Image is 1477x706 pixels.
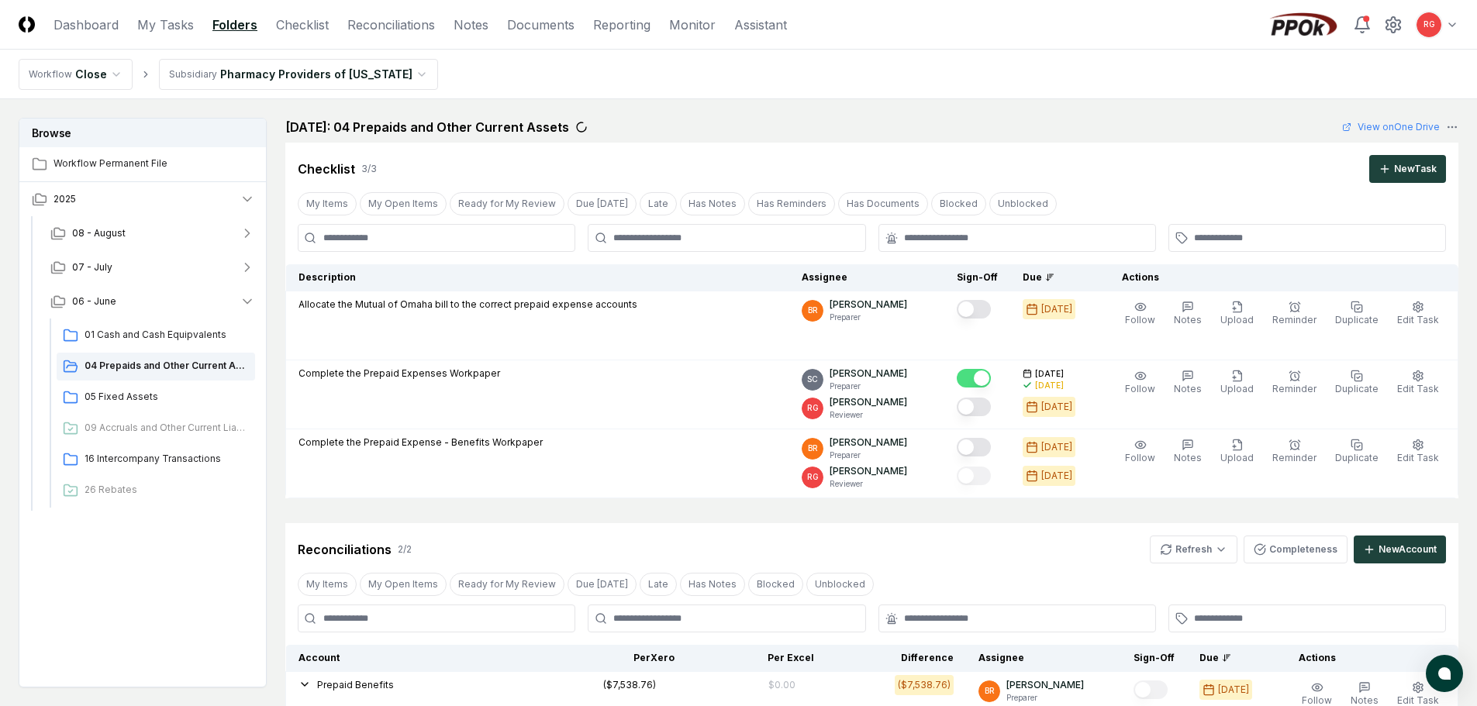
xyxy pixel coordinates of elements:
a: Monitor [669,15,716,34]
p: Complete the Prepaid Expense - Benefits Workpaper [299,436,543,449]
button: Upload [1217,436,1257,468]
a: 26 Rebates [57,477,255,505]
span: 09 Accruals and Other Current Liabilities [85,421,249,435]
button: Notes [1171,367,1205,399]
button: Late [640,573,677,596]
button: 07 - July [38,250,267,284]
span: Notes [1351,694,1379,706]
th: Description [286,264,790,291]
a: 16 Intercompany Transactions [57,446,255,474]
span: Edit Task [1397,694,1439,706]
a: Reconciliations [347,15,435,34]
button: Has Reminders [748,192,835,215]
span: 16 Intercompany Transactions [85,452,249,466]
img: Logo [19,16,35,33]
p: [PERSON_NAME] [830,395,907,409]
button: Notes [1171,436,1205,468]
span: BR [808,305,818,316]
button: NewTask [1369,155,1446,183]
button: atlas-launcher [1426,655,1463,692]
button: Edit Task [1394,436,1442,468]
a: Assistant [734,15,787,34]
button: Reminder [1269,367,1320,399]
button: Mark complete [957,398,991,416]
span: Reminder [1272,383,1317,394]
button: My Items [298,573,357,596]
span: Upload [1220,452,1254,463]
div: Due [1199,651,1261,665]
div: [DATE] [1041,440,1072,454]
button: Duplicate [1332,367,1382,399]
button: Duplicate [1332,436,1382,468]
div: [DATE] [1218,683,1249,697]
button: Follow [1122,436,1158,468]
a: 01 Cash and Cash Equipvalents [57,322,255,350]
div: [DATE] [1041,469,1072,483]
span: Upload [1220,314,1254,325]
h2: [DATE]: 04 Prepaids and Other Current Assets [285,118,569,136]
button: Follow [1122,367,1158,399]
span: SC [807,374,818,385]
button: Completeness [1244,536,1348,563]
img: PPOk logo [1266,12,1341,37]
a: Reporting [593,15,651,34]
a: Dashboard [53,15,119,34]
button: RG [1415,11,1443,39]
th: Per Xero [547,645,687,672]
span: RG [807,402,819,414]
nav: breadcrumb [19,59,438,90]
a: Workflow Permanent File [19,147,267,181]
div: [DATE] [1035,380,1064,391]
span: Follow [1125,452,1155,463]
th: Assignee [966,645,1121,672]
div: 2 / 2 [398,542,412,556]
span: Follow [1302,694,1332,706]
button: Due Today [568,573,637,596]
button: Unblocked [989,192,1057,215]
p: Reviewer [830,478,907,490]
span: [DATE] [1035,368,1064,380]
span: 2025 [53,192,76,206]
p: [PERSON_NAME] [830,367,907,381]
th: Assignee [789,264,944,291]
div: Subsidiary [169,67,217,81]
div: Checklist [298,160,355,178]
button: Has Notes [680,192,745,215]
span: 08 - August [72,226,126,240]
th: Per Excel [687,645,826,672]
th: Sign-Off [1121,645,1187,672]
div: 06 - June [38,319,267,511]
button: Edit Task [1394,298,1442,330]
span: Reminder [1272,314,1317,325]
span: Duplicate [1335,452,1379,463]
button: Reminder [1269,298,1320,330]
button: Notes [1171,298,1205,330]
div: Account [299,651,536,665]
button: Follow [1122,298,1158,330]
button: Mark complete [957,369,991,387]
p: Allocate the Mutual of Omaha bill to the correct prepaid expense accounts [299,298,637,312]
button: Mark complete [957,300,991,319]
p: [PERSON_NAME] [1006,678,1084,692]
span: Follow [1125,314,1155,325]
a: 09 Accruals and Other Current Liabilities [57,415,255,443]
button: Edit Task [1394,367,1442,399]
p: [PERSON_NAME] [830,436,907,449]
button: Refresh [1150,536,1237,563]
div: Actions [1286,651,1446,665]
button: Reminder [1269,436,1320,468]
div: 2025 [19,216,267,514]
span: Notes [1174,383,1202,394]
p: [PERSON_NAME] [830,298,907,312]
span: Prepaid Benefits [317,679,394,691]
div: ($7,538.76) [898,678,951,692]
button: 08 - August [38,216,267,250]
a: My Tasks [137,15,194,34]
div: New Account [1379,542,1437,556]
span: Notes [1174,452,1202,463]
button: Due Today [568,192,637,215]
span: Edit Task [1397,383,1439,394]
p: [PERSON_NAME] [830,464,907,478]
a: Documents [507,15,575,34]
a: Notes [454,15,488,34]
